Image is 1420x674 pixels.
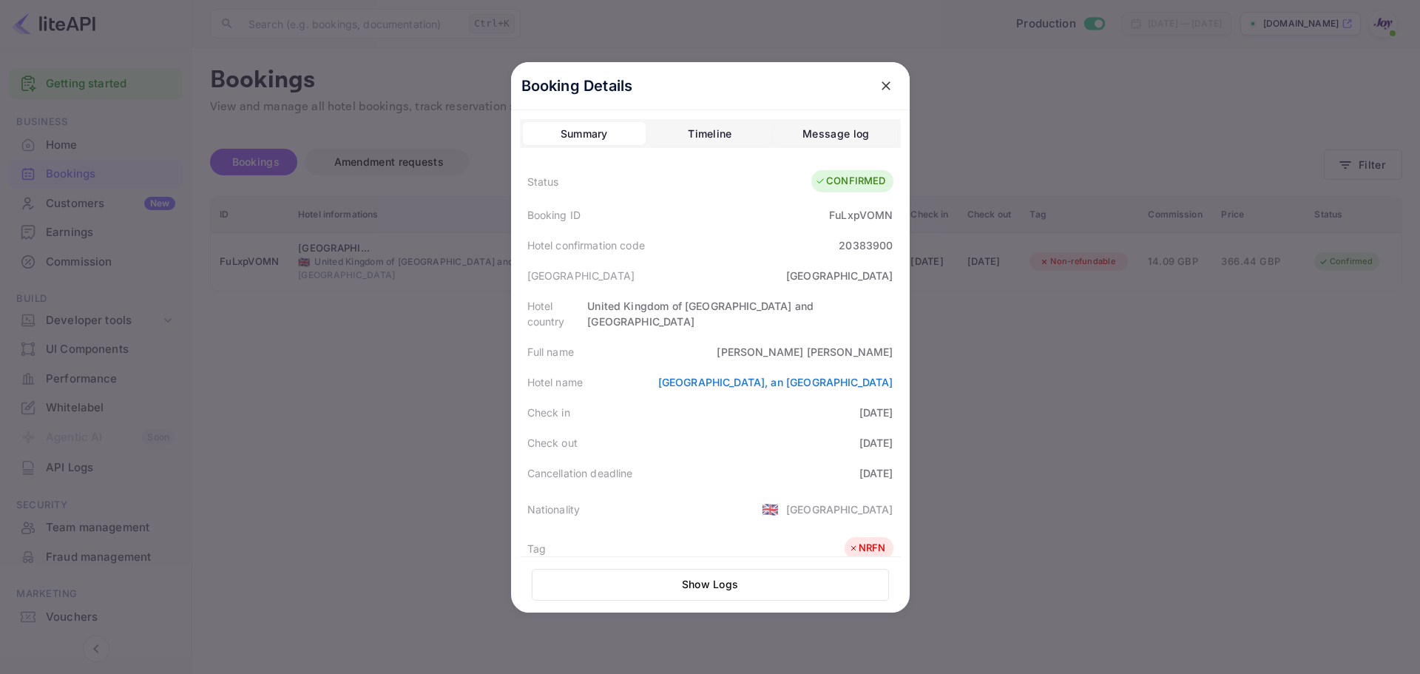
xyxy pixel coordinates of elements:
div: [DATE] [859,435,893,451]
div: CONFIRMED [815,174,885,189]
div: Status [527,174,559,189]
div: Booking ID [527,207,581,223]
button: Message log [774,122,897,146]
button: Summary [523,122,646,146]
div: Full name [527,344,574,360]
div: Hotel confirmation code [527,237,645,253]
button: Timeline [649,122,771,146]
div: [GEOGRAPHIC_DATA] [786,502,893,517]
div: Hotel country [527,298,588,329]
button: close [873,73,899,99]
div: Nationality [527,502,581,517]
div: Check out [527,435,578,451]
span: United States [762,496,779,522]
div: [GEOGRAPHIC_DATA] [527,268,635,283]
div: Check in [527,405,570,420]
div: Hotel name [527,374,584,390]
div: Timeline [688,125,731,143]
div: Tag [527,541,546,556]
div: 20383900 [839,237,893,253]
p: Booking Details [521,75,633,97]
div: NRFN [848,541,886,556]
a: [GEOGRAPHIC_DATA], an [GEOGRAPHIC_DATA] [658,376,893,388]
div: FuLxpVOMN [829,207,893,223]
div: Summary [561,125,608,143]
div: [GEOGRAPHIC_DATA] [786,268,893,283]
div: [PERSON_NAME] [PERSON_NAME] [717,344,893,360]
div: Cancellation deadline [527,465,633,481]
div: Message log [802,125,869,143]
div: [DATE] [859,465,893,481]
div: [DATE] [859,405,893,420]
div: United Kingdom of [GEOGRAPHIC_DATA] and [GEOGRAPHIC_DATA] [587,298,893,329]
button: Show Logs [532,569,889,601]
